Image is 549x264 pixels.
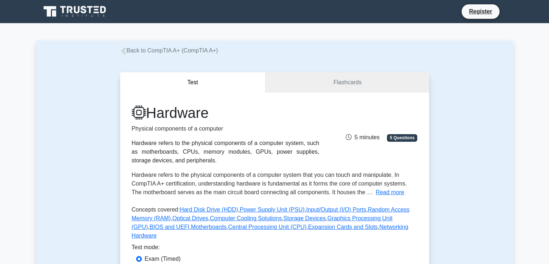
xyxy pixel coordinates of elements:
[283,215,326,221] a: Storage Devices
[228,224,306,230] a: Central Processing Unit (CPU)
[306,206,366,213] a: Input/Output (I/O) Ports
[132,172,407,195] span: Hardware refers to the physical components of a computer system that you can touch and manipulate...
[132,104,319,122] h1: Hardware
[145,255,181,263] label: Exam (Timed)
[191,224,227,230] a: Motherboards
[120,72,266,93] button: Test
[180,206,238,213] a: Hard Disk Drive (HDD)
[308,224,378,230] a: Expansion Cards and Slots
[132,205,418,243] p: Concepts covered: , , , , , , , , , , , ,
[132,243,418,255] div: Test mode:
[210,215,282,221] a: Computer Cooling Solutions
[120,47,218,54] a: Back to CompTIA A+ (CompTIA A+)
[172,215,208,221] a: Optical Drives
[465,7,496,16] a: Register
[240,206,305,213] a: Power Supply Unit (PSU)
[132,139,319,165] div: Hardware refers to the physical components of a computer system, such as motherboards, CPUs, memo...
[376,188,404,197] button: Read more
[266,72,429,93] a: Flashcards
[346,134,379,140] span: 5 minutes
[387,134,417,141] span: 5 Questions
[149,224,189,230] a: BIOS and UEFI
[132,124,319,133] p: Physical components of a computer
